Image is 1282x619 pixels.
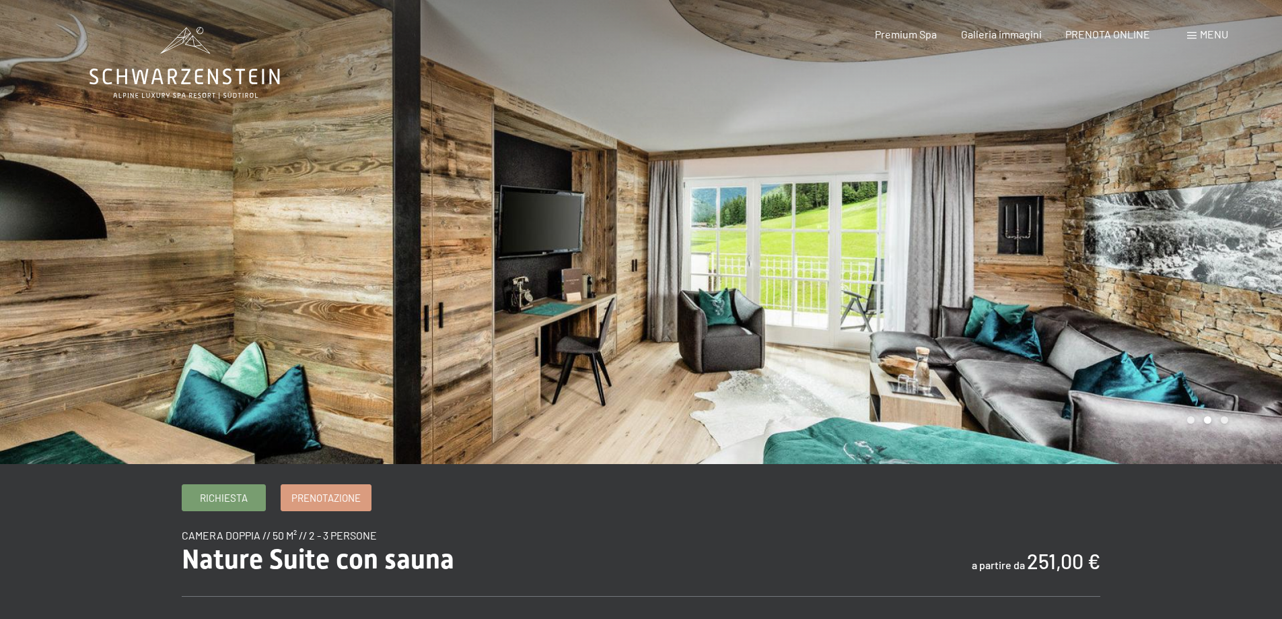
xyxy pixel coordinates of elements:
[1027,549,1100,573] b: 251,00 €
[1065,28,1150,40] a: PRENOTA ONLINE
[200,491,248,505] span: Richiesta
[972,558,1025,571] span: a partire da
[961,28,1042,40] a: Galleria immagini
[182,544,454,575] span: Nature Suite con sauna
[875,28,937,40] a: Premium Spa
[281,485,371,511] a: Prenotazione
[1200,28,1228,40] span: Menu
[291,491,361,505] span: Prenotazione
[182,529,377,542] span: camera doppia // 50 m² // 2 - 3 persone
[182,485,265,511] a: Richiesta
